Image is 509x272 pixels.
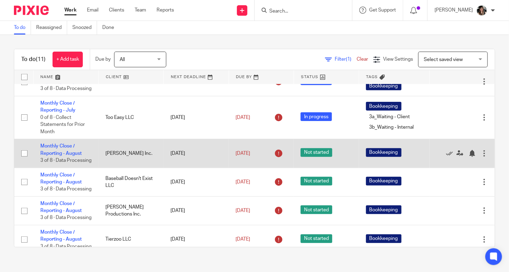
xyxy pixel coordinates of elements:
h1: To do [21,56,46,63]
span: 3 of 8 · Data Processing [40,244,92,249]
td: [DATE] [164,225,229,254]
a: + Add task [53,52,83,67]
span: [DATE] [236,237,250,242]
span: [DATE] [236,208,250,213]
span: Bookkeeping [366,234,401,243]
span: (11) [36,56,46,62]
td: Tierzoo LLC [98,225,164,254]
span: 3 of 8 · Data Processing [40,86,92,91]
a: Snoozed [72,21,97,35]
span: Bookkeeping [366,102,401,111]
p: Due by [95,56,111,63]
span: 3 of 8 · Data Processing [40,187,92,191]
span: In progress [301,112,332,121]
span: [DATE] [236,115,250,120]
a: Mark as done [446,150,456,157]
a: Reassigned [36,21,67,35]
img: IMG_2906.JPEG [476,5,487,16]
td: [PERSON_NAME] Productions Inc. [98,196,164,225]
a: To do [14,21,31,35]
span: Select saved view [424,57,463,62]
img: Pixie [14,6,49,15]
a: Done [102,21,119,35]
td: [DATE] [164,196,229,225]
span: Bookkeeping [366,205,401,214]
span: Bookkeeping [366,148,401,157]
span: Not started [301,177,332,186]
span: Bookkeeping [366,177,401,186]
span: (1) [346,57,351,62]
span: Tags [366,75,378,79]
span: View Settings [383,57,413,62]
a: Monthly Close / Reporting - August [40,173,82,184]
span: Bookkeeping [366,82,401,90]
a: Clients [109,7,124,14]
a: Work [64,7,77,14]
span: Get Support [369,8,396,13]
span: 3 of 8 · Data Processing [40,216,92,220]
span: [DATE] [236,151,250,156]
span: Not started [301,148,332,157]
a: Monthly Close / Reporting - July [40,101,75,113]
a: Email [87,7,98,14]
span: 3a_Waiting - Client [366,112,414,121]
span: [DATE] [236,180,250,184]
a: Monthly Close / Reporting - August [40,144,82,156]
a: Monthly Close / Reporting - August [40,201,82,213]
td: [DATE] [164,139,229,168]
input: Search [269,8,331,15]
span: Not started [301,205,332,214]
span: 3 of 8 · Data Processing [40,158,92,163]
span: Filter [335,57,357,62]
p: [PERSON_NAME] [435,7,473,14]
span: All [120,57,125,62]
span: 0 of 8 · Collect Statements for Prior Month [40,115,85,134]
a: Monthly Close / Reporting - August [40,230,82,242]
a: Team [135,7,146,14]
td: [DATE] [164,168,229,196]
span: Not started [301,234,332,243]
a: Reports [157,7,174,14]
td: Too Easy LLC [98,96,164,139]
span: 3b_Waiting - Internal [366,123,417,131]
td: Baseball Doesn't Exist LLC [98,168,164,196]
td: [PERSON_NAME] Inc. [98,139,164,168]
a: Clear [357,57,368,62]
td: [DATE] [164,96,229,139]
